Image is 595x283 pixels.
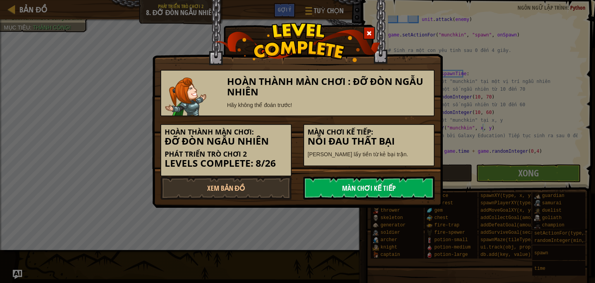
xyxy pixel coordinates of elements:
img: level_complete.png [215,23,381,62]
h5: Hoàn thành màn chơi: [165,128,287,136]
a: Màn chơi kế tiếp [303,176,435,200]
h3: Hoàn thành màn chơi : Đỡ Đòn Ngẫu Nhiên [227,76,430,97]
h3: Nỗi Đau Thất Bại [308,136,430,147]
div: Hãy không thể đoán trước! [227,101,430,109]
h3: Levels Complete: 8/26 [165,158,287,169]
img: captain.png [165,78,206,116]
p: [PERSON_NAME] lấy tiền từ kẻ bại trận. [308,150,430,158]
h5: Phát triển trò chơi 2 [165,150,287,158]
a: Xem Bản Đồ [160,176,292,200]
h5: Màn chơi kế tiếp: [308,128,430,136]
h3: Đỡ Đòn Ngẫu Nhiên [165,136,287,147]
